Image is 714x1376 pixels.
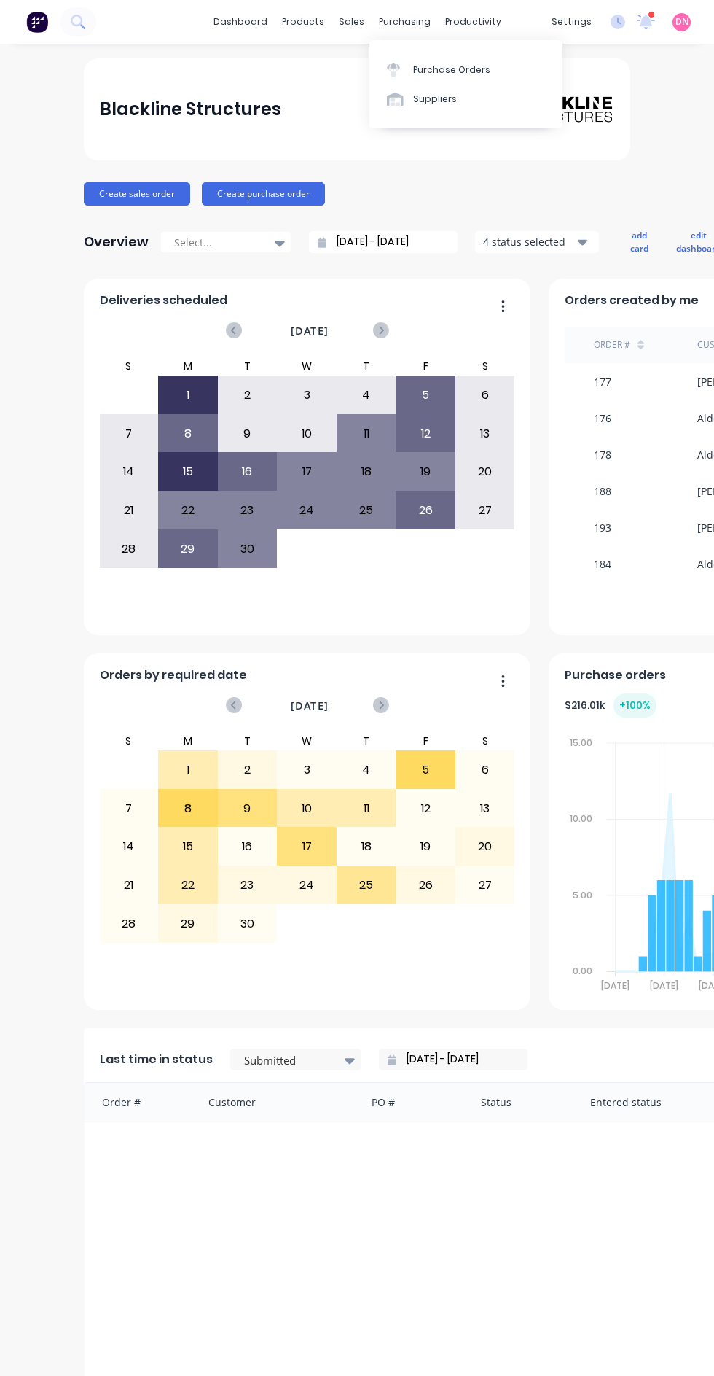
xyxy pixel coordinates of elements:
div: 25 [337,867,396,903]
tspan: 15.00 [569,736,592,749]
div: 8 [159,790,217,827]
input: Filter by date [396,1049,522,1070]
span: Orders by required date [100,666,247,684]
div: 21 [100,492,158,529]
div: S [99,732,159,750]
span: [DATE] [291,698,329,714]
div: sales [331,11,372,33]
div: T [337,732,396,750]
span: Last time in status [100,1051,213,1068]
div: settings [544,11,599,33]
div: 7 [100,416,158,452]
div: S [99,357,159,375]
div: 24 [278,867,336,903]
div: 19 [396,454,455,490]
div: 29 [159,531,217,567]
div: S [455,732,515,750]
span: Deliveries scheduled [100,292,227,309]
div: Entered status [576,1083,712,1122]
div: 13 [456,416,514,452]
div: 22 [159,867,217,903]
div: 3 [278,377,336,413]
div: 10 [278,416,336,452]
tspan: 0.00 [572,965,592,977]
div: 7 [100,790,158,827]
div: Suppliers [413,93,457,106]
div: 20 [456,828,514,865]
div: 30 [219,531,277,567]
div: 26 [396,867,455,903]
span: DN [675,15,688,28]
div: 9 [219,416,277,452]
div: 15 [159,454,217,490]
div: 177 [594,374,611,389]
div: products [275,11,331,33]
button: Create sales order [84,182,190,206]
div: 12 [396,416,455,452]
div: 27 [456,867,514,903]
div: 28 [100,531,158,567]
div: 14 [100,454,158,490]
div: 26 [396,492,455,529]
div: 10 [278,790,336,827]
div: 11 [337,790,396,827]
div: 5 [396,752,455,788]
span: Purchase orders [565,666,666,684]
div: 14 [100,828,158,865]
div: S [455,357,515,375]
div: 18 [337,454,396,490]
div: 178 [594,447,611,462]
div: 24 [278,492,336,529]
div: T [218,357,278,375]
div: 13 [456,790,514,827]
div: Status [466,1083,576,1122]
div: Blackline Structures [100,95,281,124]
div: M [158,732,218,750]
tspan: [DATE] [650,979,678,992]
div: 29 [159,906,217,942]
div: 1 [159,752,217,788]
div: 12 [396,790,455,827]
span: [DATE] [291,323,329,339]
tspan: 10.00 [569,813,592,825]
div: purchasing [372,11,438,33]
div: 6 [456,752,514,788]
div: M [158,357,218,375]
div: F [396,732,455,750]
button: 4 status selected [475,231,599,253]
div: 23 [219,867,277,903]
img: Factory [26,11,48,33]
div: 25 [337,492,396,529]
div: Purchase Orders [413,63,490,77]
div: $ 216.01k [565,693,656,718]
div: 18 [337,828,396,865]
div: 20 [456,454,514,490]
div: 8 [159,416,217,452]
button: add card [621,226,658,258]
tspan: 5.00 [572,889,592,901]
div: 23 [219,492,277,529]
div: 28 [100,906,158,942]
div: 3 [278,752,336,788]
div: 22 [159,492,217,529]
div: 16 [219,454,277,490]
div: 5 [396,377,455,413]
div: T [218,732,278,750]
div: 1 [159,377,217,413]
div: 6 [456,377,514,413]
div: T [337,357,396,375]
div: F [396,357,455,375]
a: Suppliers [369,85,562,114]
div: Customer [194,1083,358,1122]
a: Purchase Orders [369,55,562,84]
div: 187 [594,593,611,608]
div: W [277,357,337,375]
div: 16 [219,828,277,865]
div: 4 [337,752,396,788]
div: 4 [337,377,396,413]
div: 4 status selected [483,234,575,249]
div: Order # [85,1083,194,1122]
div: 27 [456,492,514,529]
div: 2 [219,377,277,413]
div: 17 [278,454,336,490]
